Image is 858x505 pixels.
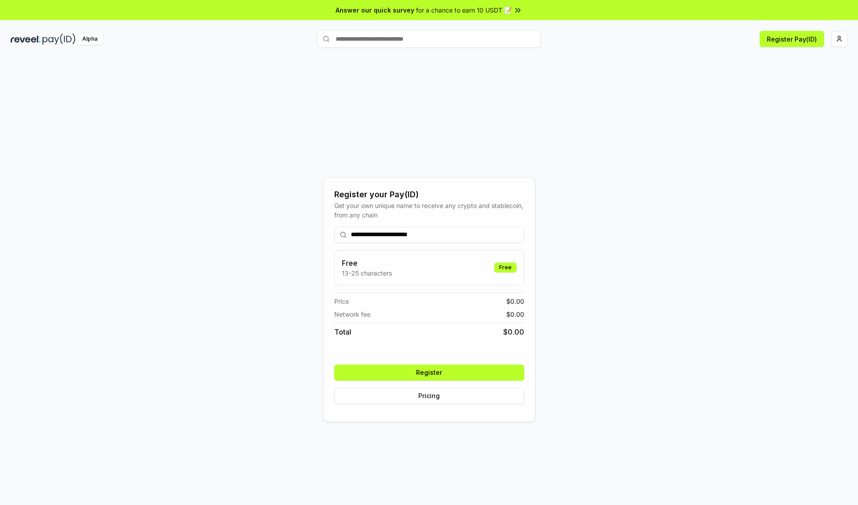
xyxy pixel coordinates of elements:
[342,268,392,278] p: 13-25 characters
[416,5,512,15] span: for a chance to earn 10 USDT 📝
[11,34,41,45] img: reveel_dark
[336,5,414,15] span: Answer our quick survey
[334,297,349,306] span: Price
[334,188,524,201] div: Register your Pay(ID)
[334,388,524,404] button: Pricing
[334,201,524,220] div: Get your own unique name to receive any crypto and stablecoin, from any chain
[334,310,370,319] span: Network fee
[334,365,524,381] button: Register
[77,34,102,45] div: Alpha
[42,34,76,45] img: pay_id
[503,327,524,337] span: $ 0.00
[334,327,351,337] span: Total
[506,297,524,306] span: $ 0.00
[760,31,824,47] button: Register Pay(ID)
[342,258,392,268] h3: Free
[506,310,524,319] span: $ 0.00
[494,263,517,272] div: Free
